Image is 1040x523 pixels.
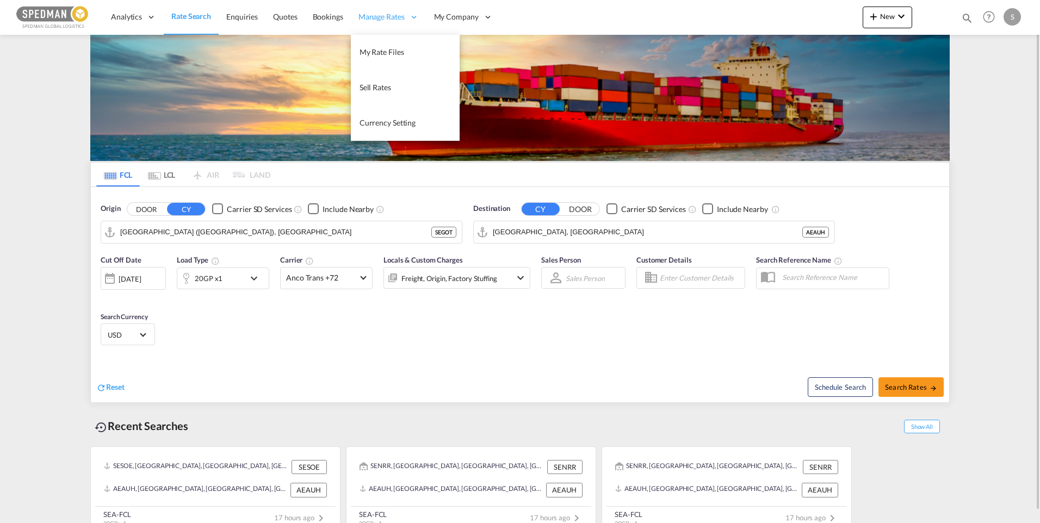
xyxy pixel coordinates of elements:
[688,205,697,214] md-icon: Unchecked: Search for CY (Container Yard) services for all selected carriers.Checked : Search for...
[274,513,327,522] span: 17 hours ago
[360,483,543,497] div: AEAUH, Abu Dhabi, United Arab Emirates, Middle East, Middle East
[351,35,460,70] a: My Rate Files
[621,204,686,215] div: Carrier SD Services
[103,509,131,519] div: SEA-FCL
[351,105,460,141] a: Currency Setting
[980,8,1004,27] div: Help
[177,267,269,289] div: 20GP x1icon-chevron-down
[120,224,431,240] input: Search by Port
[358,11,405,22] span: Manage Rates
[106,382,125,391] span: Reset
[101,256,141,264] span: Cut Off Date
[547,460,583,474] div: SENRR
[867,10,880,23] md-icon: icon-plus 400-fg
[90,414,193,438] div: Recent Searches
[615,509,642,519] div: SEA-FCL
[104,460,289,474] div: SESOE, Sodertalje, Sweden, Northern Europe, Europe
[313,12,343,21] span: Bookings
[127,203,165,215] button: DOOR
[360,460,544,474] div: SENRR, Norvik, Sweden, Northern Europe, Europe
[273,12,297,21] span: Quotes
[808,377,873,397] button: Note: By default Schedule search will only considerorigin ports, destination ports and cut off da...
[16,5,90,29] img: c12ca350ff1b11efb6b291369744d907.png
[107,327,149,343] md-select: Select Currency: $ USDUnited States Dollar
[777,269,889,285] input: Search Reference Name
[541,256,581,264] span: Sales Person
[195,271,222,286] div: 20GP x1
[867,12,908,21] span: New
[351,70,460,105] a: Sell Rates
[802,227,829,238] div: AEAUH
[615,483,799,497] div: AEAUH, Abu Dhabi, United Arab Emirates, Middle East, Middle East
[167,203,205,215] button: CY
[104,483,288,497] div: AEAUH, Abu Dhabi, United Arab Emirates, Middle East, Middle East
[96,382,125,394] div: icon-refreshReset
[802,483,838,497] div: AEAUH
[1004,8,1021,26] div: S
[211,257,220,265] md-icon: icon-information-outline
[108,330,138,340] span: USD
[111,11,142,22] span: Analytics
[101,221,462,243] md-input-container: Gothenburg (Goteborg), SEGOT
[359,509,387,519] div: SEA-FCL
[292,460,327,474] div: SESOE
[294,205,302,214] md-icon: Unchecked: Search for CY (Container Yard) services for all selected carriers.Checked : Search for...
[561,203,599,215] button: DOOR
[383,256,463,264] span: Locals & Custom Charges
[756,256,843,264] span: Search Reference Name
[360,118,416,127] span: Currency Setting
[227,204,292,215] div: Carrier SD Services
[803,460,838,474] div: SENRR
[717,204,768,215] div: Include Nearby
[119,274,141,284] div: [DATE]
[615,460,800,474] div: SENRR, Norvik, Sweden, Northern Europe, Europe
[785,513,839,522] span: 17 hours ago
[305,257,314,265] md-icon: The selected Trucker/Carrierwill be displayed in the rate results If the rates are from another f...
[376,205,385,214] md-icon: Unchecked: Ignores neighbouring ports when fetching rates.Checked : Includes neighbouring ports w...
[885,383,937,391] span: Search Rates
[360,83,391,92] span: Sell Rates
[961,12,973,24] md-icon: icon-magnify
[895,10,908,23] md-icon: icon-chevron-down
[474,221,834,243] md-input-container: Abu Dhabi, AEAUH
[91,187,949,402] div: Origin DOOR CY Checkbox No InkUnchecked: Search for CY (Container Yard) services for all selected...
[904,420,940,433] span: Show All
[878,377,944,397] button: Search Ratesicon-arrow-right
[434,11,479,22] span: My Company
[96,163,140,186] md-tab-item: FCL
[565,270,606,286] md-select: Sales Person
[930,384,937,392] md-icon: icon-arrow-right
[177,256,220,264] span: Load Type
[101,289,109,303] md-datepicker: Select
[323,204,374,215] div: Include Nearby
[834,257,843,265] md-icon: Your search will be saved by the below given name
[101,313,148,321] span: Search Currency
[280,256,314,264] span: Carrier
[980,8,998,26] span: Help
[140,163,183,186] md-tab-item: LCL
[961,12,973,28] div: icon-magnify
[546,483,583,497] div: AEAUH
[101,203,120,214] span: Origin
[401,271,497,286] div: Freight Origin Factory Stuffing
[606,203,686,215] md-checkbox: Checkbox No Ink
[90,35,950,161] img: LCL+%26+FCL+BACKGROUND.png
[286,272,357,283] span: Anco Trans +72
[771,205,780,214] md-icon: Unchecked: Ignores neighbouring ports when fetching rates.Checked : Includes neighbouring ports w...
[360,47,404,57] span: My Rate Files
[660,270,741,286] input: Enter Customer Details
[514,271,527,284] md-icon: icon-chevron-down
[702,203,768,215] md-checkbox: Checkbox No Ink
[96,163,270,186] md-pagination-wrapper: Use the left and right arrow keys to navigate between tabs
[95,421,108,434] md-icon: icon-backup-restore
[383,267,530,289] div: Freight Origin Factory Stuffingicon-chevron-down
[96,383,106,393] md-icon: icon-refresh
[290,483,327,497] div: AEAUH
[226,12,258,21] span: Enquiries
[493,224,802,240] input: Search by Port
[247,272,266,285] md-icon: icon-chevron-down
[636,256,691,264] span: Customer Details
[530,513,583,522] span: 17 hours ago
[522,203,560,215] button: CY
[101,267,166,290] div: [DATE]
